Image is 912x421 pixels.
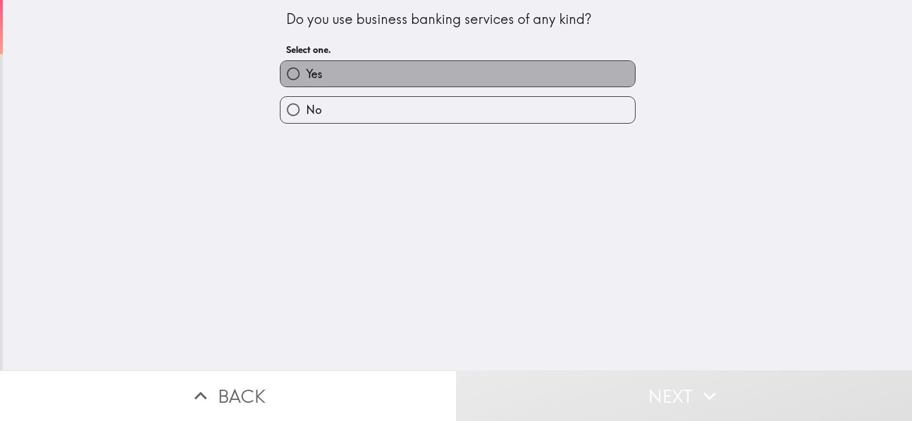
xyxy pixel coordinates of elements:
[456,370,912,421] button: Next
[286,43,629,56] h6: Select one.
[280,97,635,122] button: No
[306,102,321,118] span: No
[306,66,323,82] span: Yes
[286,10,629,29] div: Do you use business banking services of any kind?
[280,61,635,87] button: Yes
